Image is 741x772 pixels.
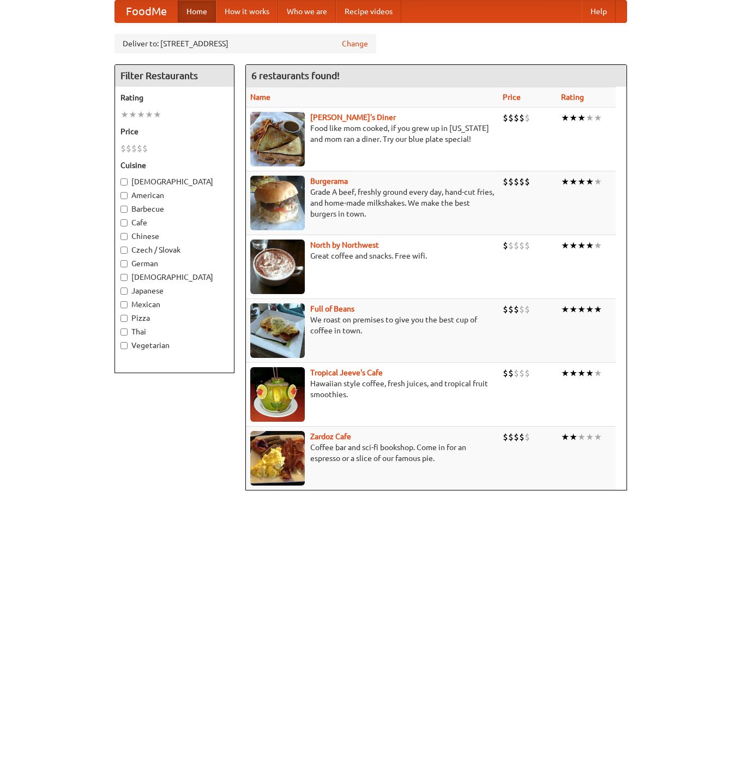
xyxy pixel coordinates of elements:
[508,240,514,252] li: $
[519,367,525,379] li: $
[508,303,514,315] li: $
[121,233,128,240] input: Chinese
[126,142,131,154] li: $
[137,109,145,121] li: ★
[586,176,594,188] li: ★
[250,250,494,261] p: Great coffee and snacks. Free wifi.
[503,112,508,124] li: $
[577,303,586,315] li: ★
[561,93,584,101] a: Rating
[577,240,586,252] li: ★
[121,272,228,283] label: [DEMOGRAPHIC_DATA]
[561,176,569,188] li: ★
[586,112,594,124] li: ★
[594,303,602,315] li: ★
[594,367,602,379] li: ★
[594,112,602,124] li: ★
[250,240,305,294] img: north.jpg
[519,240,525,252] li: $
[569,240,577,252] li: ★
[121,340,228,351] label: Vegetarian
[115,1,178,22] a: FoodMe
[577,431,586,443] li: ★
[121,142,126,154] li: $
[121,328,128,336] input: Thai
[310,432,351,441] a: Zardoz Cafe
[278,1,336,22] a: Who we are
[525,303,530,315] li: $
[131,142,137,154] li: $
[250,93,270,101] a: Name
[142,142,148,154] li: $
[594,176,602,188] li: ★
[508,112,514,124] li: $
[310,113,396,122] a: [PERSON_NAME]'s Diner
[582,1,616,22] a: Help
[342,38,368,49] a: Change
[153,109,161,121] li: ★
[525,431,530,443] li: $
[251,70,340,81] ng-pluralize: 6 restaurants found!
[250,112,305,166] img: sallys.jpg
[514,176,519,188] li: $
[503,240,508,252] li: $
[121,219,128,226] input: Cafe
[137,142,142,154] li: $
[250,378,494,400] p: Hawaiian style coffee, fresh juices, and tropical fruit smoothies.
[121,258,228,269] label: German
[121,217,228,228] label: Cafe
[250,431,305,486] img: zardoz.jpg
[586,303,594,315] li: ★
[310,177,348,185] a: Burgerama
[577,367,586,379] li: ★
[569,431,577,443] li: ★
[525,240,530,252] li: $
[569,367,577,379] li: ★
[121,260,128,267] input: German
[310,368,383,377] a: Tropical Jeeve's Cafe
[121,315,128,322] input: Pizza
[519,431,525,443] li: $
[121,204,228,214] label: Barbecue
[121,206,128,213] input: Barbecue
[250,314,494,336] p: We roast on premises to give you the best cup of coffee in town.
[250,176,305,230] img: burgerama.jpg
[503,431,508,443] li: $
[514,240,519,252] li: $
[121,247,128,254] input: Czech / Slovak
[569,303,577,315] li: ★
[569,112,577,124] li: ★
[561,303,569,315] li: ★
[586,431,594,443] li: ★
[310,304,354,313] a: Full of Beans
[121,299,228,310] label: Mexican
[250,187,494,219] p: Grade A beef, freshly ground every day, hand-cut fries, and home-made milkshakes. We make the bes...
[250,442,494,464] p: Coffee bar and sci-fi bookshop. Come in for an espresso or a slice of our famous pie.
[250,303,305,358] img: beans.jpg
[561,367,569,379] li: ★
[250,123,494,145] p: Food like mom cooked, if you grew up in [US_STATE] and mom ran a diner. Try our blue plate special!
[178,1,216,22] a: Home
[121,342,128,349] input: Vegetarian
[336,1,401,22] a: Recipe videos
[514,303,519,315] li: $
[577,176,586,188] li: ★
[577,112,586,124] li: ★
[121,301,128,308] input: Mexican
[525,176,530,188] li: $
[561,431,569,443] li: ★
[121,178,128,185] input: [DEMOGRAPHIC_DATA]
[508,431,514,443] li: $
[121,92,228,103] h5: Rating
[310,241,379,249] b: North by Northwest
[503,176,508,188] li: $
[508,176,514,188] li: $
[519,176,525,188] li: $
[115,65,234,87] h4: Filter Restaurants
[121,285,228,296] label: Japanese
[121,288,128,295] input: Japanese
